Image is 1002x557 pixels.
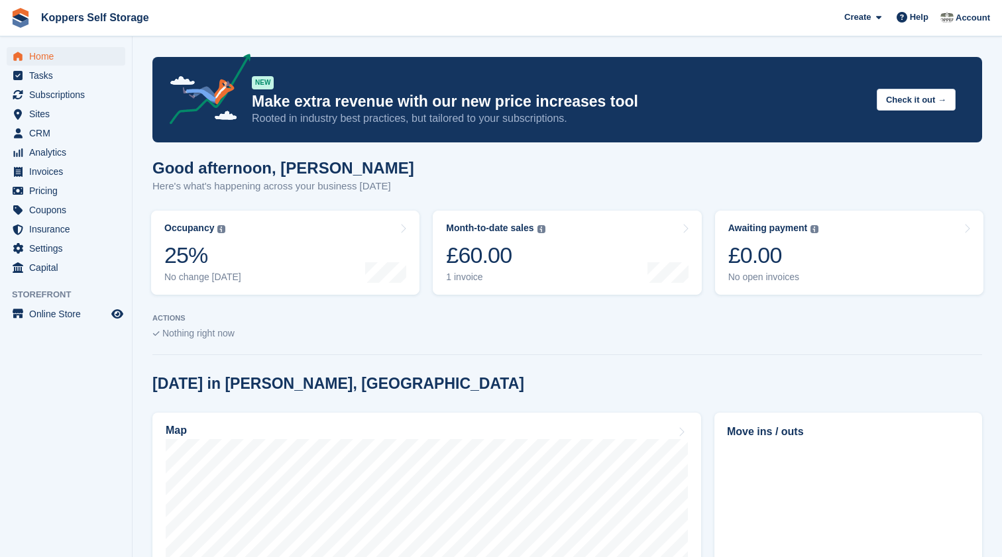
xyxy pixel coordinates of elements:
div: No open invoices [728,272,819,283]
span: Insurance [29,220,109,238]
a: Occupancy 25% No change [DATE] [151,211,419,295]
a: menu [7,201,125,219]
div: NEW [252,76,274,89]
a: menu [7,162,125,181]
span: Nothing right now [162,328,235,338]
img: price-adjustments-announcement-icon-8257ccfd72463d97f412b2fc003d46551f7dbcb40ab6d574587a9cd5c0d94... [158,54,251,129]
span: Analytics [29,143,109,162]
a: menu [7,220,125,238]
div: £60.00 [446,242,545,269]
span: Help [910,11,928,24]
a: Month-to-date sales £60.00 1 invoice [433,211,701,295]
div: 25% [164,242,241,269]
span: Invoices [29,162,109,181]
button: Check it out → [877,89,956,111]
span: CRM [29,124,109,142]
p: ACTIONS [152,314,982,323]
p: Rooted in industry best practices, but tailored to your subscriptions. [252,111,866,126]
div: 1 invoice [446,272,545,283]
a: Awaiting payment £0.00 No open invoices [715,211,983,295]
span: Create [844,11,871,24]
span: Coupons [29,201,109,219]
img: icon-info-grey-7440780725fd019a000dd9b08b2336e03edf1995a4989e88bcd33f0948082b44.svg [537,225,545,233]
div: Occupancy [164,223,214,234]
h2: Move ins / outs [727,424,970,440]
a: menu [7,66,125,85]
a: menu [7,124,125,142]
span: Home [29,47,109,66]
p: Make extra revenue with our new price increases tool [252,92,866,111]
p: Here's what's happening across your business [DATE] [152,179,414,194]
img: icon-info-grey-7440780725fd019a000dd9b08b2336e03edf1995a4989e88bcd33f0948082b44.svg [810,225,818,233]
a: menu [7,305,125,323]
img: stora-icon-8386f47178a22dfd0bd8f6a31ec36ba5ce8667c1dd55bd0f319d3a0aa187defe.svg [11,8,30,28]
h2: Map [166,425,187,436]
img: Frazer McFadden [940,11,954,24]
a: Koppers Self Storage [36,7,154,28]
span: Tasks [29,66,109,85]
span: Account [956,11,990,25]
h1: Good afternoon, [PERSON_NAME] [152,159,414,177]
span: Capital [29,258,109,277]
span: Settings [29,239,109,258]
a: menu [7,181,125,200]
a: menu [7,239,125,258]
a: menu [7,143,125,162]
span: Subscriptions [29,85,109,104]
a: menu [7,47,125,66]
div: Awaiting payment [728,223,808,234]
span: Pricing [29,181,109,200]
span: Online Store [29,305,109,323]
a: menu [7,258,125,277]
div: Month-to-date sales [446,223,533,234]
a: Preview store [109,306,125,322]
a: menu [7,85,125,104]
h2: [DATE] in [PERSON_NAME], [GEOGRAPHIC_DATA] [152,375,524,393]
span: Storefront [12,288,132,301]
a: menu [7,105,125,123]
img: blank_slate_check_icon-ba018cac091ee9be17c0a81a6c232d5eb81de652e7a59be601be346b1b6ddf79.svg [152,331,160,336]
span: Sites [29,105,109,123]
div: £0.00 [728,242,819,269]
img: icon-info-grey-7440780725fd019a000dd9b08b2336e03edf1995a4989e88bcd33f0948082b44.svg [217,225,225,233]
div: No change [DATE] [164,272,241,283]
